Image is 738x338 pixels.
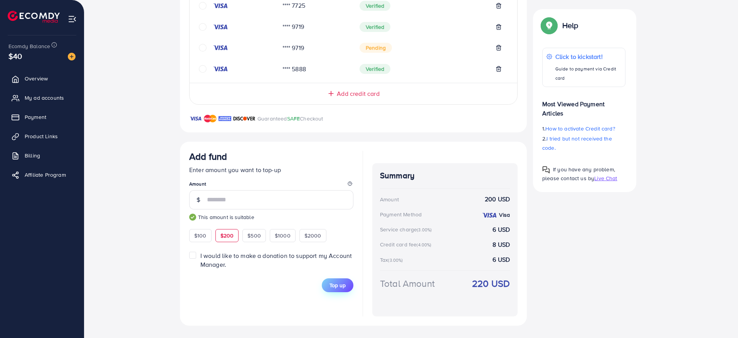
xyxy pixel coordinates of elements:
strong: 8 USD [493,240,510,249]
strong: 6 USD [493,255,510,264]
span: Payment [25,113,46,121]
p: Most Viewed Payment Articles [542,93,625,118]
span: Pending [360,43,392,53]
span: Ecomdy Balance [8,42,50,50]
p: Click to kickstart! [555,52,621,61]
div: Tax [380,256,405,264]
div: Payment Method [380,211,422,218]
img: logo [8,11,60,23]
p: 2. [542,134,625,152]
img: credit [213,45,228,51]
span: Overview [25,75,48,82]
span: I tried but not received the code. [542,135,612,152]
h3: Add fund [189,151,227,162]
div: Total Amount [380,277,435,290]
button: Top up [322,278,353,292]
img: image [68,53,76,60]
span: I would like to make a donation to support my Account Manager. [200,251,352,269]
div: Service charge [380,226,434,233]
span: $500 [247,232,261,239]
strong: 6 USD [493,225,510,234]
span: Billing [25,152,40,159]
span: $1000 [275,232,291,239]
img: credit [213,3,228,9]
strong: 200 USD [485,195,510,204]
div: Credit card fee [380,241,434,248]
svg: circle [199,23,207,31]
img: Popup guide [542,166,550,174]
strong: 220 USD [472,277,510,290]
small: (3.00%) [417,227,432,233]
span: How to activate Credit card? [545,125,615,132]
span: $200 [220,232,234,239]
img: credit [213,66,228,72]
img: Popup guide [542,18,556,32]
img: credit [482,212,497,218]
img: guide [189,214,196,221]
div: Amount [380,196,399,203]
span: Live Chat [594,174,617,182]
a: My ad accounts [6,90,78,105]
span: $40 [8,49,22,64]
strong: Visa [499,211,510,219]
img: brand [204,114,217,123]
img: credit [213,24,228,30]
img: menu [68,15,77,23]
iframe: Chat [705,303,732,332]
span: Verified [360,64,390,74]
p: Guaranteed Checkout [257,114,323,123]
img: brand [189,114,202,123]
a: Overview [6,71,78,86]
svg: circle [199,44,207,52]
p: Guide to payment via Credit card [555,64,621,83]
p: Help [562,21,578,30]
span: Product Links [25,132,58,140]
span: If you have any problem, please contact us by [542,166,615,182]
small: (4.00%) [417,242,431,248]
span: Verified [360,1,390,11]
span: Top up [329,281,346,289]
a: Billing [6,148,78,163]
legend: Amount [189,181,353,190]
p: Enter amount you want to top-up [189,165,353,174]
img: brand [233,114,256,123]
span: Affiliate Program [25,171,66,179]
a: Affiliate Program [6,167,78,182]
span: $2000 [304,232,321,239]
small: (3.00%) [388,257,403,263]
svg: circle [199,2,207,10]
span: SAFE [287,115,300,122]
span: Add credit card [337,89,379,98]
img: brand [219,114,231,123]
svg: circle [199,65,207,73]
span: $100 [194,232,207,239]
p: 1. [542,124,625,133]
small: This amount is suitable [189,213,353,221]
h4: Summary [380,171,510,181]
a: Payment [6,109,78,125]
span: My ad accounts [25,94,64,102]
a: Product Links [6,129,78,144]
span: Verified [360,22,390,32]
